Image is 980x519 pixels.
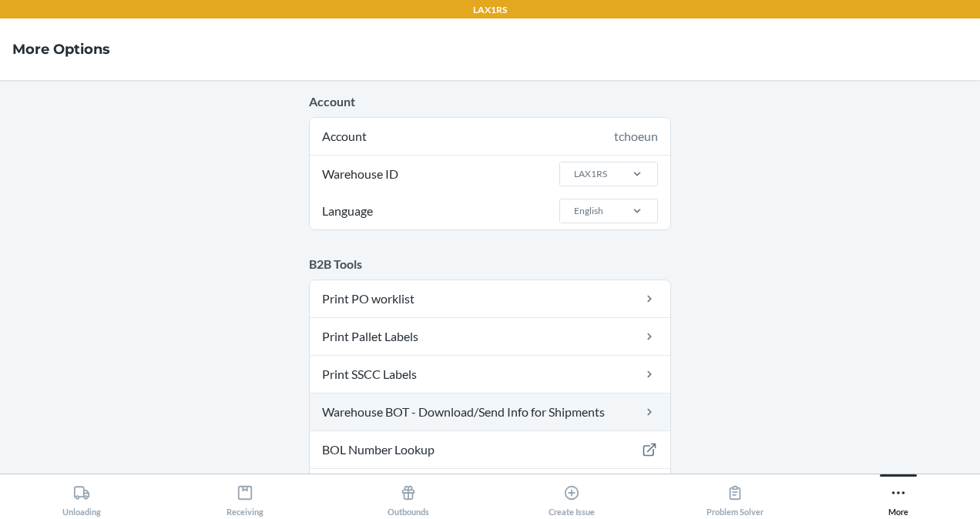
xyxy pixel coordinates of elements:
button: Receiving [163,474,327,517]
div: LAX1RS [574,167,607,181]
button: Problem Solver [653,474,817,517]
div: Receiving [227,478,263,517]
div: Problem Solver [706,478,764,517]
input: Warehouse IDLAX1RS [572,167,574,181]
span: Warehouse ID [320,156,401,193]
div: More [888,478,908,517]
div: tchoeun [614,127,658,146]
button: Outbounds [327,474,490,517]
a: Expected vs Received Quantities [310,469,670,506]
p: Account [309,92,671,111]
div: Unloading [62,478,101,517]
a: BOL Number Lookup [310,431,670,468]
a: Warehouse BOT - Download/Send Info for Shipments [310,393,670,430]
p: LAX1RS [473,3,507,17]
div: Account [310,118,670,155]
a: Print PO worklist [310,280,670,317]
div: English [574,204,603,218]
a: Print Pallet Labels [310,318,670,355]
button: Create Issue [490,474,653,517]
h4: More Options [12,39,110,59]
span: Language [320,193,375,229]
div: Create Issue [549,478,595,517]
a: Print SSCC Labels [310,356,670,393]
input: LanguageEnglish [572,204,574,218]
div: Outbounds [388,478,429,517]
p: B2B Tools [309,255,671,273]
button: More [817,474,980,517]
